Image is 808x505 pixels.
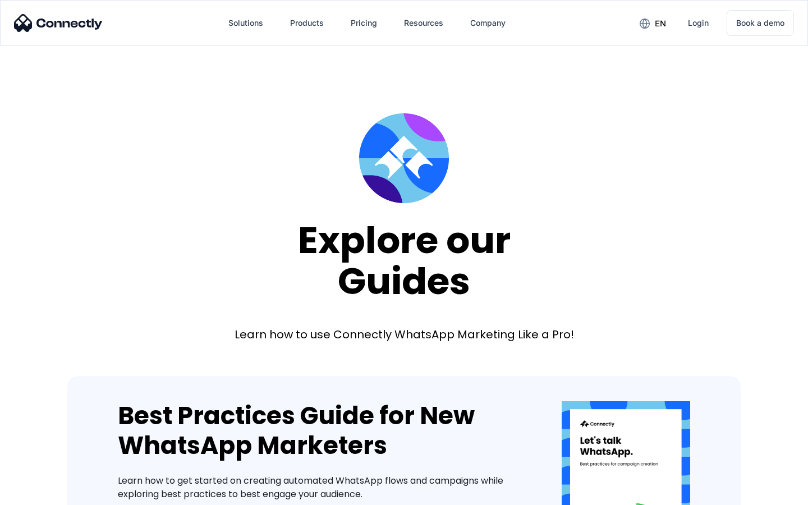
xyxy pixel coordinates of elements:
[290,15,324,31] div: Products
[118,401,528,461] div: Best Practices Guide for New WhatsApp Marketers
[11,485,67,501] aside: Language selected: English
[655,16,666,31] div: en
[235,327,574,342] div: Learn how to use Connectly WhatsApp Marketing Like a Pro!
[342,10,386,36] a: Pricing
[688,15,709,31] div: Login
[470,15,506,31] div: Company
[727,10,794,36] a: Book a demo
[351,15,377,31] div: Pricing
[22,485,67,501] ul: Language list
[14,14,103,32] img: Connectly Logo
[679,10,718,36] a: Login
[298,220,511,301] div: Explore our Guides
[228,15,263,31] div: Solutions
[118,474,528,501] div: Learn how to get started on creating automated WhatsApp flows and campaigns while exploring best ...
[404,15,443,31] div: Resources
